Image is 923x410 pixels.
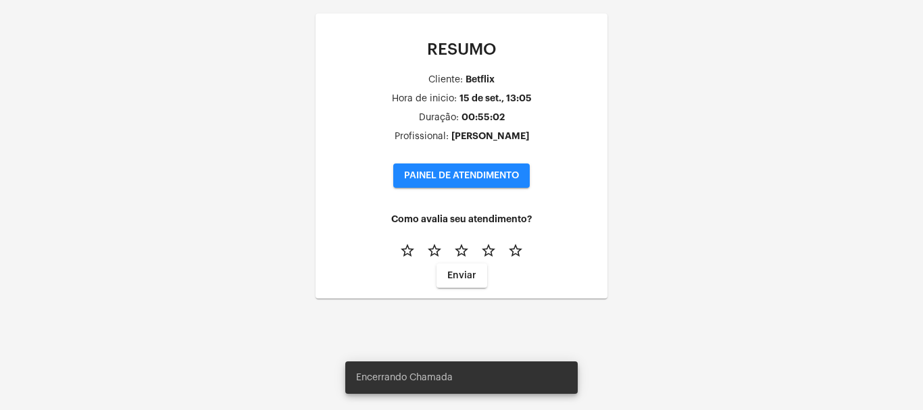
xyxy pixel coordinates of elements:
div: Betflix [466,74,495,84]
button: Enviar [436,263,487,288]
p: RESUMO [326,41,597,58]
mat-icon: star_border [426,242,443,259]
mat-icon: star_border [399,242,416,259]
mat-icon: star_border [507,242,524,259]
span: PAINEL DE ATENDIMENTO [404,171,519,180]
mat-icon: star_border [480,242,497,259]
span: Enviar [447,271,476,280]
mat-icon: star_border [453,242,470,259]
button: PAINEL DE ATENDIMENTO [393,163,530,188]
div: [PERSON_NAME] [451,131,529,141]
h4: Como avalia seu atendimento? [326,214,597,224]
div: Hora de inicio: [392,94,457,104]
div: Duração: [419,113,459,123]
span: Encerrando Chamada [356,371,453,384]
div: 00:55:02 [461,112,505,122]
div: 15 de set., 13:05 [459,93,532,103]
div: Cliente: [428,75,463,85]
div: Profissional: [395,132,449,142]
